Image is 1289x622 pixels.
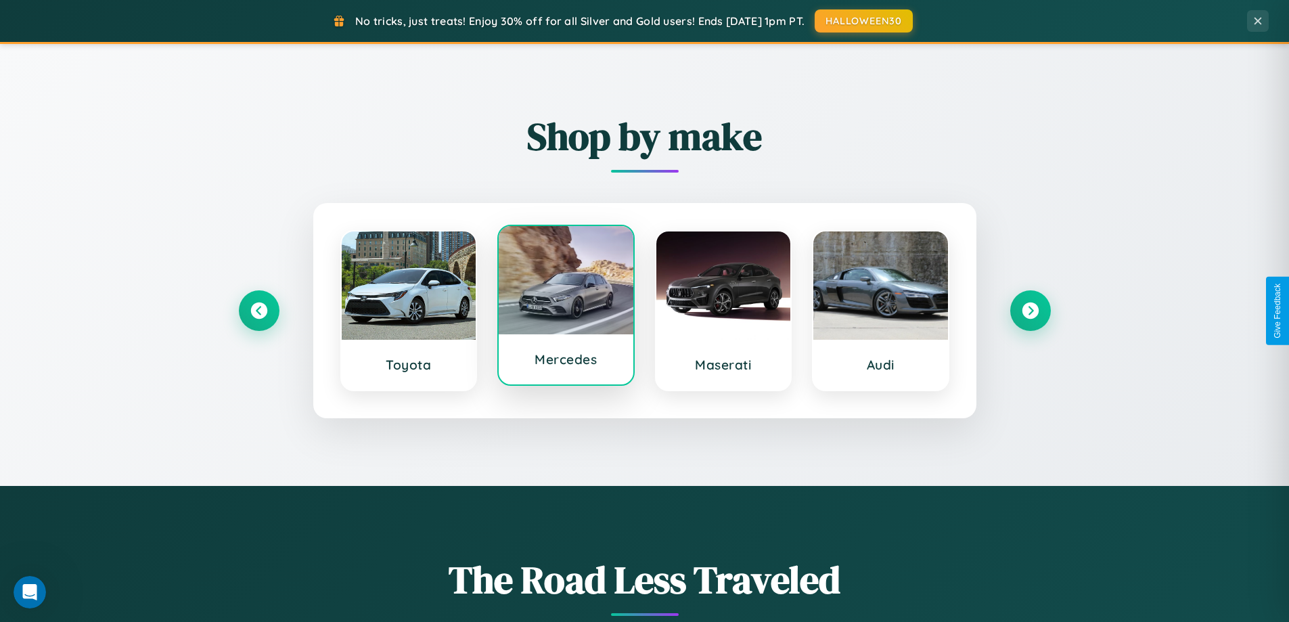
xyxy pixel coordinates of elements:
[355,14,805,28] span: No tricks, just treats! Enjoy 30% off for all Silver and Gold users! Ends [DATE] 1pm PT.
[355,357,463,373] h3: Toyota
[1273,284,1282,338] div: Give Feedback
[239,110,1051,162] h2: Shop by make
[239,554,1051,606] h1: The Road Less Traveled
[512,351,620,368] h3: Mercedes
[827,357,934,373] h3: Audi
[14,576,46,608] iframe: Intercom live chat
[670,357,777,373] h3: Maserati
[815,9,913,32] button: HALLOWEEN30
